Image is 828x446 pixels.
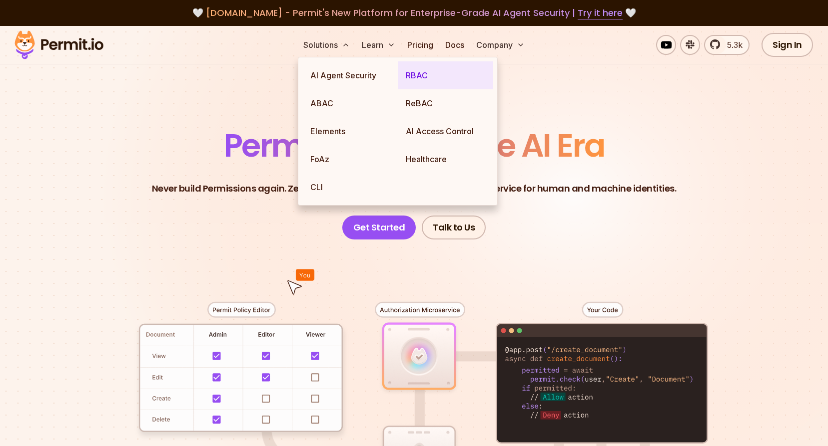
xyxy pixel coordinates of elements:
a: ABAC [302,89,398,117]
a: AI Agent Security [302,61,398,89]
img: Permit logo [10,28,108,62]
button: Solutions [299,35,354,55]
span: [DOMAIN_NAME] - Permit's New Platform for Enterprise-Grade AI Agent Security | [206,6,623,19]
a: Elements [302,117,398,145]
p: Never build Permissions again. Zero-latency fine-grained authorization as a service for human and... [152,182,677,196]
a: Talk to Us [422,216,486,239]
button: Company [472,35,529,55]
a: Docs [441,35,468,55]
a: ReBAC [398,89,493,117]
div: 🤍 🤍 [24,6,804,20]
a: Pricing [403,35,437,55]
a: CLI [302,173,398,201]
a: RBAC [398,61,493,89]
a: Sign In [762,33,813,57]
a: Try it here [578,6,623,19]
span: 5.3k [721,39,743,51]
button: Learn [358,35,399,55]
a: FoAz [302,145,398,173]
a: AI Access Control [398,117,493,145]
a: 5.3k [704,35,750,55]
a: Healthcare [398,145,493,173]
a: Get Started [342,216,416,239]
span: Permissions for The AI Era [224,123,605,168]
